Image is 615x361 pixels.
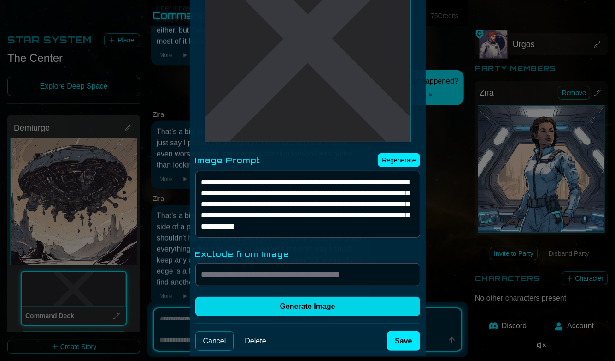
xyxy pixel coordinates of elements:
[195,155,260,166] label: Image Prompt
[195,331,234,351] button: Cancel
[387,331,420,351] button: Save
[195,297,420,316] button: Generate Image
[378,153,420,167] button: Regenerate
[195,248,420,259] label: Exclude from Image
[237,332,273,350] button: Delete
